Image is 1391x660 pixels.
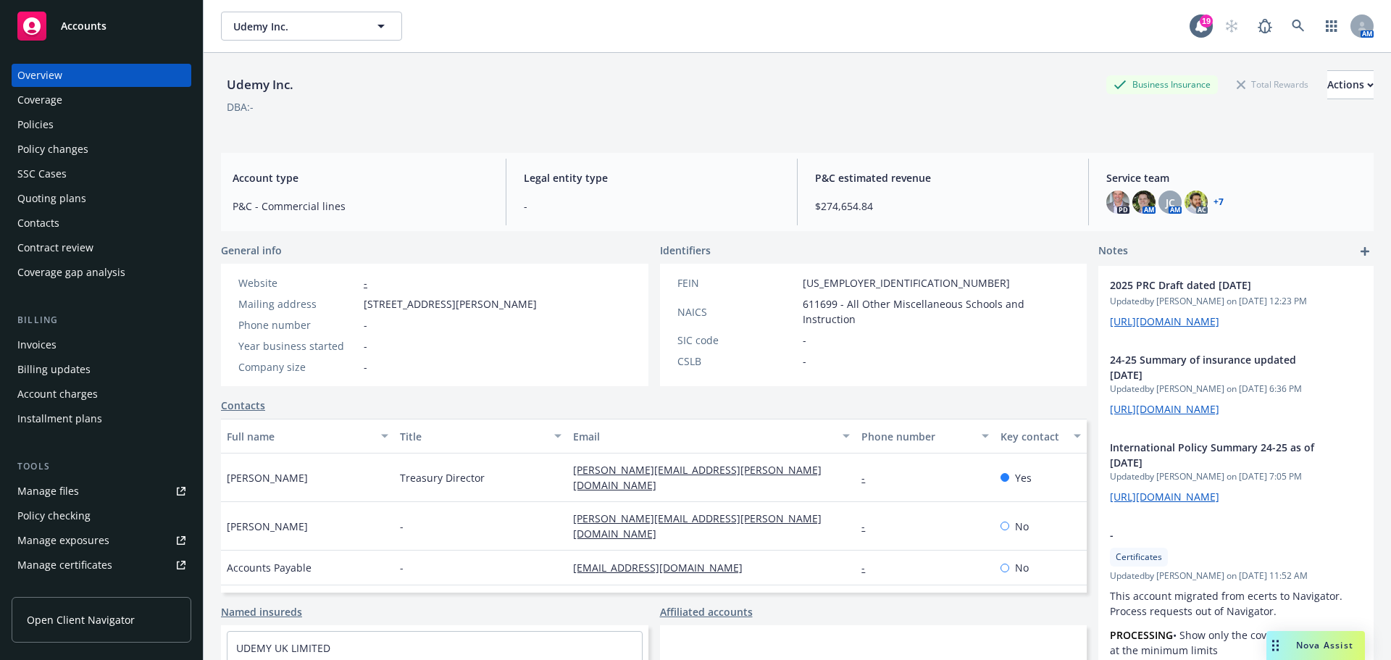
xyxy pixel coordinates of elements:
div: Key contact [1001,429,1065,444]
a: [URL][DOMAIN_NAME] [1110,490,1219,504]
a: - [861,471,877,485]
a: Quoting plans [12,187,191,210]
div: Invoices [17,333,57,356]
a: add [1356,243,1374,260]
div: Policies [17,113,54,136]
a: UDEMY UK LIMITED [236,641,330,655]
span: JC [1166,195,1175,210]
div: SIC code [677,333,797,348]
span: Account type [233,170,488,185]
div: Policy checking [17,504,91,527]
div: Company size [238,359,358,375]
a: Report a Bug [1250,12,1279,41]
div: Manage exposures [17,529,109,552]
div: Policy changes [17,138,88,161]
a: Accounts [12,6,191,46]
a: [PERSON_NAME][EMAIL_ADDRESS][PERSON_NAME][DOMAIN_NAME] [573,463,822,492]
a: [URL][DOMAIN_NAME] [1110,314,1219,328]
div: SSC Cases [17,162,67,185]
button: Actions [1327,70,1374,99]
span: Nova Assist [1296,639,1353,651]
span: - [803,354,806,369]
span: - [364,359,367,375]
div: NAICS [677,304,797,319]
a: Billing updates [12,358,191,381]
div: Coverage gap analysis [17,261,125,284]
span: International Policy Summary 24-25 as of [DATE] [1110,440,1324,470]
a: Coverage [12,88,191,112]
span: - [364,338,367,354]
a: Manage exposures [12,529,191,552]
button: Email [567,419,856,454]
div: Email [573,429,834,444]
span: No [1015,519,1029,534]
div: Manage certificates [17,554,112,577]
a: Policies [12,113,191,136]
span: [PERSON_NAME] [227,470,308,485]
div: Overview [17,64,62,87]
a: Policy changes [12,138,191,161]
div: Business Insurance [1106,75,1218,93]
a: Switch app [1317,12,1346,41]
div: CSLB [677,354,797,369]
img: photo [1185,191,1208,214]
div: Quoting plans [17,187,86,210]
button: Key contact [995,419,1087,454]
span: Updated by [PERSON_NAME] on [DATE] 11:52 AM [1110,569,1362,582]
p: This account migrated from ecerts to Navigator. Process requests out of Navigator. [1110,588,1362,619]
button: Full name [221,419,394,454]
div: Manage claims [17,578,91,601]
img: photo [1132,191,1156,214]
a: - [861,519,877,533]
span: - [400,519,404,534]
a: Contacts [221,398,265,413]
span: Identifiers [660,243,711,258]
span: Service team [1106,170,1362,185]
span: Notes [1098,243,1128,260]
a: Contract review [12,236,191,259]
strong: PROCESSING [1110,628,1173,642]
span: [US_EMPLOYER_IDENTIFICATION_NUMBER] [803,275,1010,291]
div: 19 [1200,14,1213,28]
span: Updated by [PERSON_NAME] on [DATE] 6:36 PM [1110,383,1362,396]
span: [PERSON_NAME] [227,519,308,534]
img: photo [1106,191,1129,214]
div: International Policy Summary 24-25 as of [DATE]Updatedby [PERSON_NAME] on [DATE] 7:05 PM[URL][DOM... [1098,428,1374,516]
div: 2025 PRC Draft dated [DATE]Updatedby [PERSON_NAME] on [DATE] 12:23 PM[URL][DOMAIN_NAME] [1098,266,1374,341]
a: Overview [12,64,191,87]
span: General info [221,243,282,258]
span: [STREET_ADDRESS][PERSON_NAME] [364,296,537,312]
button: Phone number [856,419,994,454]
div: Year business started [238,338,358,354]
div: 24-25 Summary of insurance updated [DATE]Updatedby [PERSON_NAME] on [DATE] 6:36 PM[URL][DOMAIN_NAME] [1098,341,1374,428]
a: Coverage gap analysis [12,261,191,284]
button: Udemy Inc. [221,12,402,41]
a: Manage files [12,480,191,503]
div: Phone number [238,317,358,333]
span: - [400,560,404,575]
a: - [861,561,877,575]
div: Tools [12,459,191,474]
span: - [1110,527,1324,543]
a: [PERSON_NAME][EMAIL_ADDRESS][PERSON_NAME][DOMAIN_NAME] [573,511,822,540]
a: Contacts [12,212,191,235]
a: [URL][DOMAIN_NAME] [1110,402,1219,416]
span: Updated by [PERSON_NAME] on [DATE] 7:05 PM [1110,470,1362,483]
span: Yes [1015,470,1032,485]
div: Website [238,275,358,291]
div: Udemy Inc. [221,75,299,94]
span: 611699 - All Other Miscellaneous Schools and Instruction [803,296,1070,327]
span: Updated by [PERSON_NAME] on [DATE] 12:23 PM [1110,295,1362,308]
span: Treasury Director [400,470,485,485]
span: Open Client Navigator [27,612,135,627]
span: Certificates [1116,551,1162,564]
a: SSC Cases [12,162,191,185]
a: Named insureds [221,604,302,619]
div: FEIN [677,275,797,291]
span: 2025 PRC Draft dated [DATE] [1110,277,1324,293]
div: Actions [1327,71,1374,99]
div: Total Rewards [1229,75,1316,93]
a: Search [1284,12,1313,41]
a: Policy checking [12,504,191,527]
